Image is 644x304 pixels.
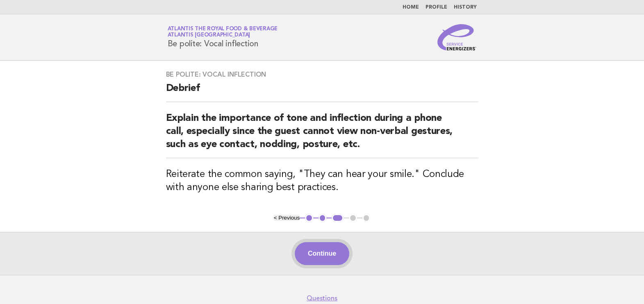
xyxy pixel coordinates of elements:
[166,168,478,194] h3: Reiterate the common saying, "They can hear your smile." Conclude with anyone else sharing best p...
[166,70,478,79] h3: Be polite: Vocal inflection
[168,27,278,48] h1: Be polite: Vocal inflection
[426,5,447,10] a: Profile
[319,214,327,222] button: 2
[168,26,278,38] a: Atlantis the Royal Food & BeverageAtlantis [GEOGRAPHIC_DATA]
[166,112,478,158] h2: Explain the importance of tone and inflection during a phone call, especially since the guest can...
[437,24,477,50] img: Service Energizers
[305,214,313,222] button: 1
[332,214,344,222] button: 3
[307,294,337,302] a: Questions
[274,215,300,221] button: < Previous
[166,82,478,102] h2: Debrief
[454,5,477,10] a: History
[295,242,349,265] button: Continue
[403,5,419,10] a: Home
[168,33,250,38] span: Atlantis [GEOGRAPHIC_DATA]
